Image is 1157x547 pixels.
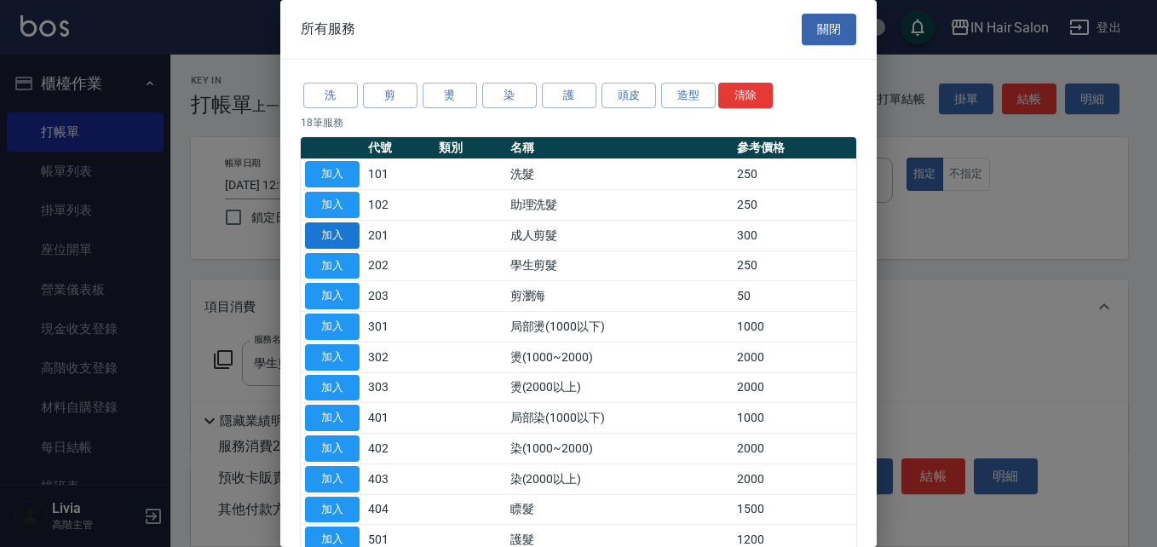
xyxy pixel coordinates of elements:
[733,434,856,464] td: 2000
[506,250,734,281] td: 學生剪髮
[733,494,856,525] td: 1500
[733,137,856,159] th: 參考價格
[506,281,734,312] td: 剪瀏海
[718,83,773,109] button: 清除
[733,190,856,221] td: 250
[733,312,856,343] td: 1000
[305,192,360,218] button: 加入
[482,83,537,109] button: 染
[733,250,856,281] td: 250
[303,83,358,109] button: 洗
[305,375,360,401] button: 加入
[305,466,360,492] button: 加入
[506,312,734,343] td: 局部燙(1000以下)
[364,312,435,343] td: 301
[506,190,734,221] td: 助理洗髮
[506,403,734,434] td: 局部染(1000以下)
[305,161,360,187] button: 加入
[733,342,856,372] td: 2000
[305,283,360,309] button: 加入
[364,494,435,525] td: 404
[733,281,856,312] td: 50
[364,250,435,281] td: 202
[305,344,360,371] button: 加入
[506,159,734,190] td: 洗髮
[506,137,734,159] th: 名稱
[364,190,435,221] td: 102
[542,83,596,109] button: 護
[661,83,716,109] button: 造型
[305,222,360,249] button: 加入
[506,372,734,403] td: 燙(2000以上)
[301,20,355,37] span: 所有服務
[364,342,435,372] td: 302
[305,435,360,462] button: 加入
[305,497,360,523] button: 加入
[602,83,656,109] button: 頭皮
[364,464,435,494] td: 403
[506,342,734,372] td: 燙(1000~2000)
[506,494,734,525] td: 瞟髮
[506,464,734,494] td: 染(2000以上)
[733,464,856,494] td: 2000
[364,281,435,312] td: 203
[364,403,435,434] td: 401
[733,403,856,434] td: 1000
[305,405,360,431] button: 加入
[364,220,435,250] td: 201
[733,159,856,190] td: 250
[802,14,856,45] button: 關閉
[363,83,417,109] button: 剪
[305,314,360,340] button: 加入
[364,137,435,159] th: 代號
[423,83,477,109] button: 燙
[506,220,734,250] td: 成人剪髮
[733,220,856,250] td: 300
[305,253,360,279] button: 加入
[733,372,856,403] td: 2000
[364,372,435,403] td: 303
[301,115,856,130] p: 18 筆服務
[364,159,435,190] td: 101
[435,137,505,159] th: 類別
[364,434,435,464] td: 402
[506,434,734,464] td: 染(1000~2000)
